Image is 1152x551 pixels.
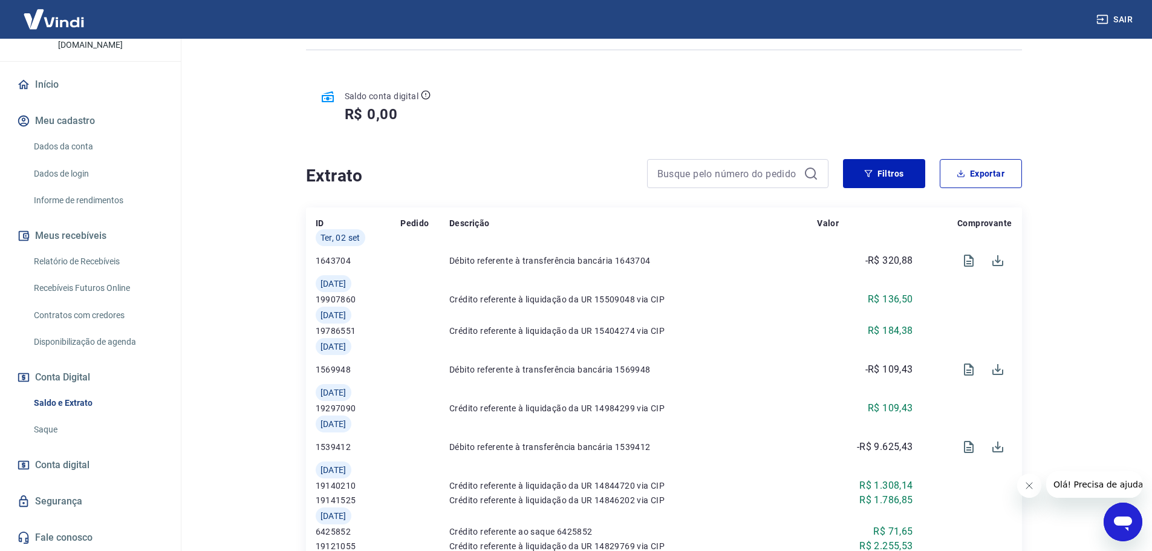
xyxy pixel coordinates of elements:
[954,355,983,384] span: Visualizar
[983,432,1012,461] span: Download
[15,364,166,391] button: Conta Digital
[29,188,166,213] a: Informe de rendimentos
[316,293,401,305] p: 19907860
[449,325,817,337] p: Crédito referente à liquidação da UR 15404274 via CIP
[859,493,913,507] p: R$ 1.786,85
[15,524,166,551] a: Fale conosco
[940,159,1022,188] button: Exportar
[954,246,983,275] span: Visualizar
[321,464,347,476] span: [DATE]
[29,303,166,328] a: Contratos com credores
[316,217,324,229] p: ID
[321,278,347,290] span: [DATE]
[1046,471,1142,498] iframe: Mensagem da empresa
[29,391,166,416] a: Saldo e Extrato
[865,362,913,377] p: -R$ 109,43
[857,440,913,454] p: -R$ 9.625,43
[957,217,1012,229] p: Comprovante
[865,253,913,268] p: -R$ 320,88
[817,217,839,229] p: Valor
[15,452,166,478] a: Conta digital
[10,26,171,51] p: [PERSON_NAME][EMAIL_ADDRESS][DOMAIN_NAME]
[983,246,1012,275] span: Download
[345,105,399,124] h5: R$ 0,00
[954,432,983,461] span: Visualizar
[449,480,817,492] p: Crédito referente à liquidação da UR 14844720 via CIP
[321,418,347,430] span: [DATE]
[29,161,166,186] a: Dados de login
[29,134,166,159] a: Dados da conta
[15,71,166,98] a: Início
[843,159,925,188] button: Filtros
[35,457,89,474] span: Conta digital
[449,364,817,376] p: Débito referente à transferência bancária 1569948
[29,417,166,442] a: Saque
[868,324,913,338] p: R$ 184,38
[15,488,166,515] a: Segurança
[859,478,913,493] p: R$ 1.308,14
[1017,474,1041,498] iframe: Fechar mensagem
[316,494,401,506] p: 19141525
[15,1,93,37] img: Vindi
[449,402,817,414] p: Crédito referente à liquidação da UR 14984299 via CIP
[316,402,401,414] p: 19297090
[29,249,166,274] a: Relatório de Recebíveis
[15,108,166,134] button: Meu cadastro
[316,526,401,538] p: 6425852
[1094,8,1137,31] button: Sair
[873,524,913,539] p: R$ 71,65
[29,276,166,301] a: Recebíveis Futuros Online
[15,223,166,249] button: Meus recebíveis
[449,255,817,267] p: Débito referente à transferência bancária 1643704
[868,401,913,416] p: R$ 109,43
[321,510,347,522] span: [DATE]
[316,480,401,492] p: 19140210
[306,164,633,188] h4: Extrato
[321,386,347,399] span: [DATE]
[321,341,347,353] span: [DATE]
[321,309,347,321] span: [DATE]
[657,165,799,183] input: Busque pelo número do pedido
[321,232,360,244] span: Ter, 02 set
[316,255,401,267] p: 1643704
[449,217,490,229] p: Descrição
[29,330,166,354] a: Disponibilização de agenda
[449,441,817,453] p: Débito referente à transferência bancária 1539412
[316,364,401,376] p: 1569948
[316,325,401,337] p: 19786551
[1104,503,1142,541] iframe: Botão para abrir a janela de mensagens
[449,526,817,538] p: Crédito referente ao saque 6425852
[7,8,102,18] span: Olá! Precisa de ajuda?
[345,90,419,102] p: Saldo conta digital
[400,217,429,229] p: Pedido
[868,292,913,307] p: R$ 136,50
[316,441,401,453] p: 1539412
[449,494,817,506] p: Crédito referente à liquidação da UR 14846202 via CIP
[983,355,1012,384] span: Download
[449,293,817,305] p: Crédito referente à liquidação da UR 15509048 via CIP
